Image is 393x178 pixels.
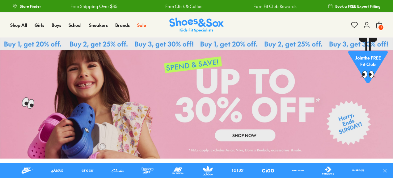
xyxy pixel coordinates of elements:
[348,37,388,87] a: Jointhe FREE Fit Club
[355,55,363,61] span: Join
[348,50,388,72] p: the FREE Fit Club
[335,3,381,9] span: Book a FREE Expert Fitting
[10,22,27,28] a: Shop All
[12,1,41,12] a: Store Finder
[169,18,224,33] img: SNS_Logo_Responsive.svg
[137,22,146,28] a: Sale
[375,18,383,32] button: 1
[169,18,224,33] a: Shoes & Sox
[69,22,82,28] a: School
[378,24,384,31] span: 1
[115,22,130,28] a: Brands
[70,3,117,10] a: Free Shipping Over $85
[35,22,44,28] a: Girls
[253,3,297,10] a: Earn Fit Club Rewards
[165,3,204,10] a: Free Click & Collect
[89,22,108,28] a: Sneakers
[328,1,381,12] a: Book a FREE Expert Fitting
[52,22,61,28] a: Boys
[20,3,41,9] span: Store Finder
